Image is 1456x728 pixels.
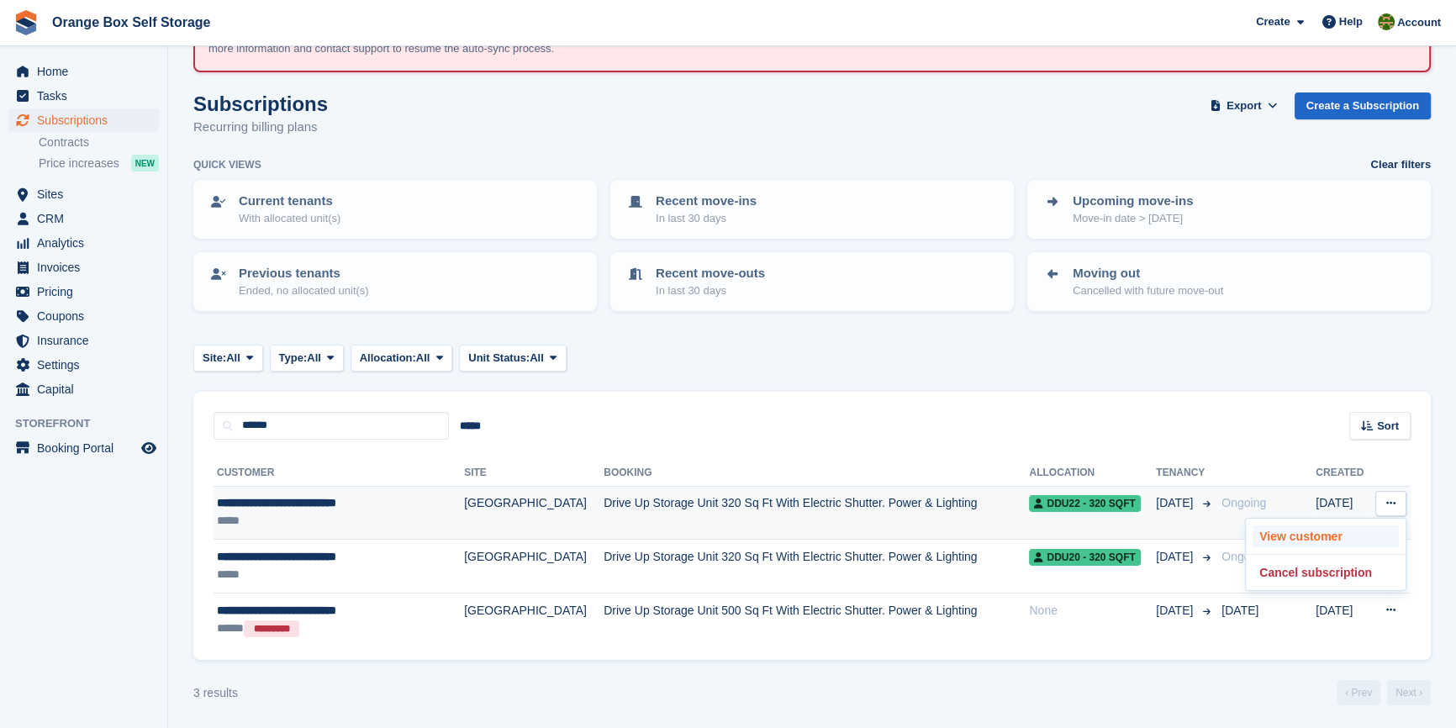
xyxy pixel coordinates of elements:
a: Clear filters [1370,156,1431,173]
a: menu [8,353,159,377]
div: 3 results [193,684,238,702]
a: menu [8,231,159,255]
a: Price increases NEW [39,154,159,172]
p: Ended, no allocated unit(s) [239,282,369,299]
p: Cancelled with future move-out [1073,282,1223,299]
p: Move-in date > [DATE] [1073,210,1193,227]
a: menu [8,329,159,352]
p: Recurring billing plans [193,118,328,137]
a: Next [1387,680,1431,705]
span: DDU22 - 320 SQFT [1029,495,1140,512]
a: Previous [1337,680,1380,705]
span: [DATE] [1156,548,1196,566]
span: CRM [37,207,138,230]
img: Sarah [1378,13,1395,30]
span: Settings [37,353,138,377]
td: Drive Up Storage Unit 320 Sq Ft With Electric Shutter. Power & Lighting [604,540,1029,593]
p: With allocated unit(s) [239,210,340,227]
div: None [1029,602,1156,620]
th: Created [1316,460,1370,487]
span: Create [1256,13,1290,30]
p: Previous tenants [239,264,369,283]
span: [DATE] [1156,494,1196,512]
span: Capital [37,377,138,401]
span: All [416,350,430,367]
td: [DATE] [1316,486,1370,540]
a: Contracts [39,135,159,150]
h6: Quick views [193,157,261,172]
th: Tenancy [1156,460,1215,487]
button: Export [1207,92,1281,120]
td: Drive Up Storage Unit 500 Sq Ft With Electric Shutter. Power & Lighting [604,593,1029,646]
span: [DATE] [1221,604,1258,617]
h1: Subscriptions [193,92,328,115]
a: Preview store [139,438,159,458]
span: Unit Status: [468,350,530,367]
span: All [226,350,240,367]
span: Allocation: [360,350,416,367]
span: Account [1397,14,1441,31]
span: DDU20 - 320 SQFT [1029,549,1140,566]
span: Analytics [37,231,138,255]
span: Invoices [37,256,138,279]
span: Booking Portal [37,436,138,460]
span: [DATE] [1156,602,1196,620]
p: Recent move-outs [656,264,765,283]
span: Pricing [37,280,138,303]
span: Sites [37,182,138,206]
td: [GEOGRAPHIC_DATA] [464,486,604,540]
span: Subscriptions [37,108,138,132]
a: Recent move-outs In last 30 days [612,254,1012,309]
button: Allocation: All [351,345,453,372]
a: Moving out Cancelled with future move-out [1029,254,1429,309]
a: menu [8,436,159,460]
a: Create a Subscription [1295,92,1431,120]
a: menu [8,207,159,230]
p: Cancel subscription [1253,562,1399,583]
a: Current tenants With allocated unit(s) [195,182,595,237]
th: Site [464,460,604,487]
p: In last 30 days [656,210,757,227]
span: All [307,350,321,367]
span: Insurance [37,329,138,352]
p: Recent move-ins [656,192,757,211]
p: In last 30 days [656,282,765,299]
td: Drive Up Storage Unit 320 Sq Ft With Electric Shutter. Power & Lighting [604,486,1029,540]
p: Moving out [1073,264,1223,283]
span: Price increases [39,156,119,171]
button: Site: All [193,345,263,372]
a: menu [8,84,159,108]
a: menu [8,280,159,303]
a: Upcoming move-ins Move-in date > [DATE] [1029,182,1429,237]
td: [GEOGRAPHIC_DATA] [464,540,604,593]
a: menu [8,304,159,328]
span: Site: [203,350,226,367]
span: Storefront [15,415,167,432]
th: Booking [604,460,1029,487]
a: View customer [1253,525,1399,547]
a: menu [8,377,159,401]
th: Allocation [1029,460,1156,487]
span: All [530,350,544,367]
p: Upcoming move-ins [1073,192,1193,211]
span: Sort [1377,418,1399,435]
span: Ongoing [1221,550,1266,563]
span: Coupons [37,304,138,328]
span: Help [1339,13,1363,30]
p: Current tenants [239,192,340,211]
span: Tasks [37,84,138,108]
span: Type: [279,350,308,367]
span: Export [1227,98,1261,114]
td: [DATE] [1316,593,1370,646]
a: menu [8,182,159,206]
div: NEW [131,155,159,171]
td: [GEOGRAPHIC_DATA] [464,593,604,646]
a: menu [8,108,159,132]
a: menu [8,60,159,83]
span: Home [37,60,138,83]
a: Previous tenants Ended, no allocated unit(s) [195,254,595,309]
nav: Page [1333,680,1434,705]
img: stora-icon-8386f47178a22dfd0bd8f6a31ec36ba5ce8667c1dd55bd0f319d3a0aa187defe.svg [13,10,39,35]
th: Customer [214,460,464,487]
